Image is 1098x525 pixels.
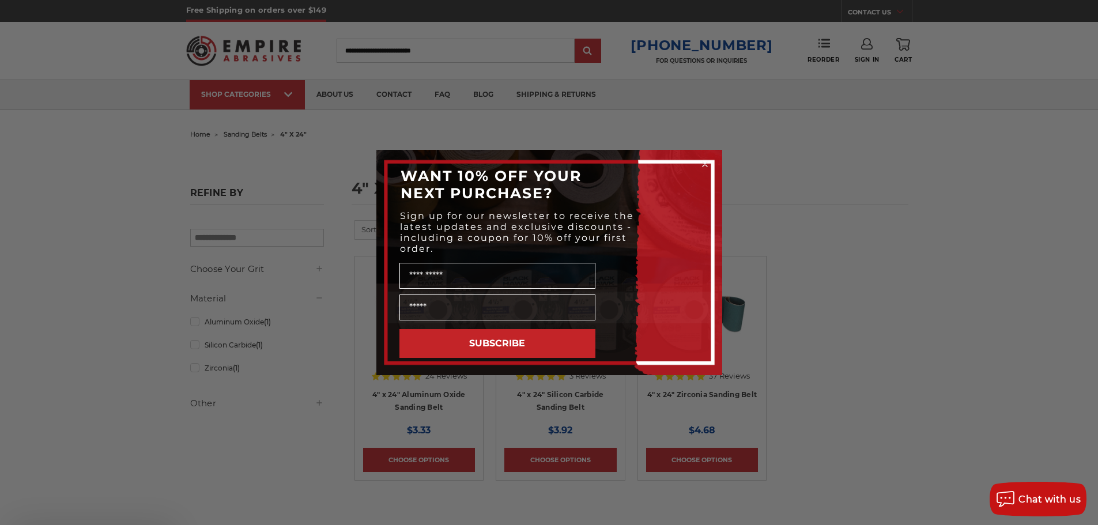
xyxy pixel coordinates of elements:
button: Chat with us [990,482,1086,516]
input: Email [399,294,595,320]
span: Sign up for our newsletter to receive the latest updates and exclusive discounts - including a co... [400,210,634,254]
button: SUBSCRIBE [399,329,595,358]
span: Chat with us [1018,494,1081,505]
button: Close dialog [699,158,711,170]
span: WANT 10% OFF YOUR NEXT PURCHASE? [401,167,582,202]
